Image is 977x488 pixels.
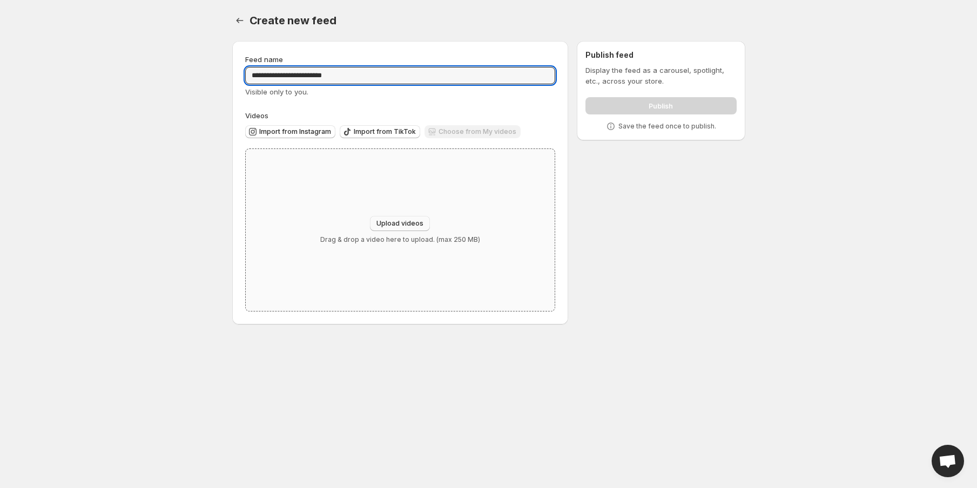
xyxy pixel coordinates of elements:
[370,216,430,231] button: Upload videos
[932,445,964,477] a: Open chat
[354,127,416,136] span: Import from TikTok
[250,14,336,27] span: Create new feed
[340,125,420,138] button: Import from TikTok
[618,122,716,131] p: Save the feed once to publish.
[585,65,736,86] p: Display the feed as a carousel, spotlight, etc., across your store.
[245,55,283,64] span: Feed name
[585,50,736,60] h2: Publish feed
[259,127,331,136] span: Import from Instagram
[320,235,480,244] p: Drag & drop a video here to upload. (max 250 MB)
[232,13,247,28] button: Settings
[245,125,335,138] button: Import from Instagram
[245,87,308,96] span: Visible only to you.
[376,219,423,228] span: Upload videos
[245,111,268,120] span: Videos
